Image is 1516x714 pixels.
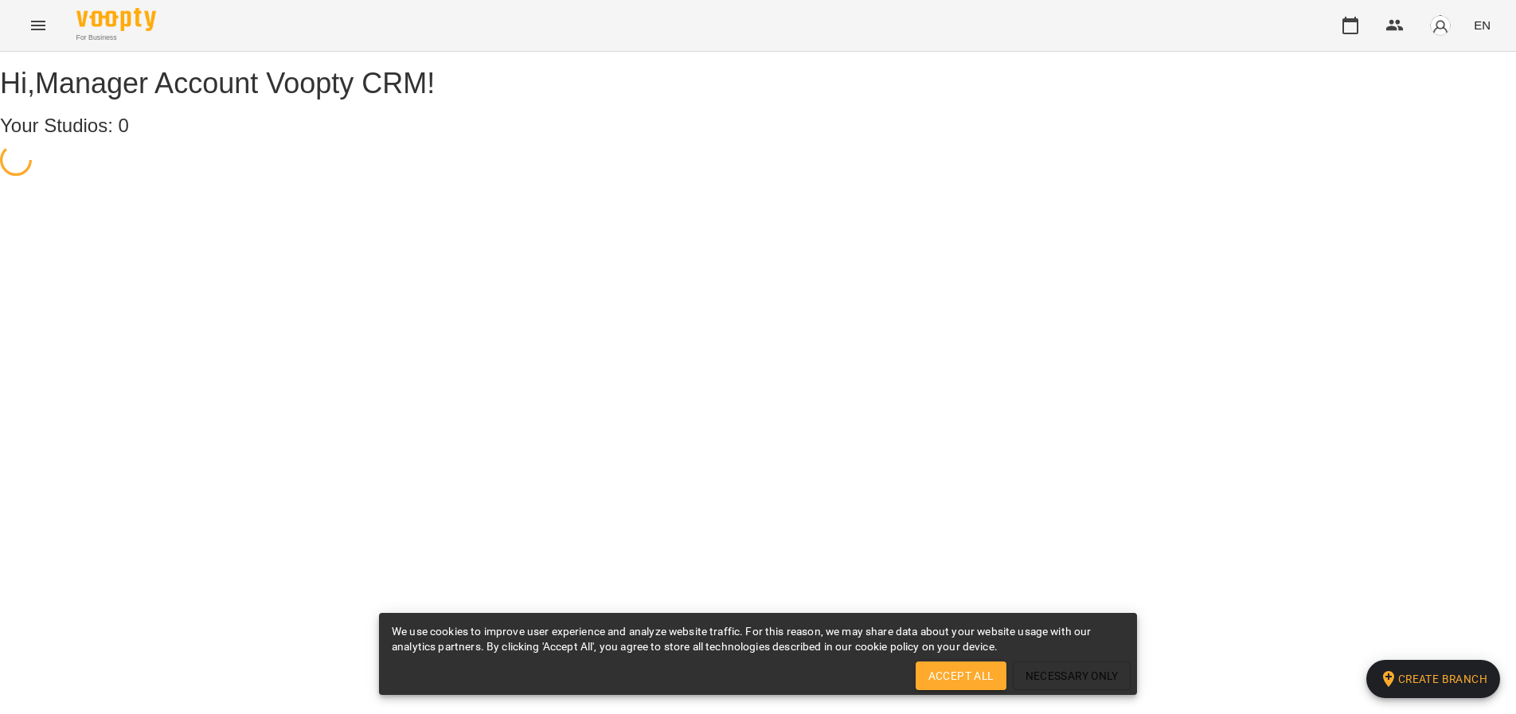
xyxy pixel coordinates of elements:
[76,33,156,43] span: For Business
[119,115,129,136] span: 0
[19,6,57,45] button: Menu
[1467,10,1497,40] button: EN
[76,8,156,31] img: Voopty Logo
[1474,17,1491,33] span: EN
[1429,14,1452,37] img: avatar_s.png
